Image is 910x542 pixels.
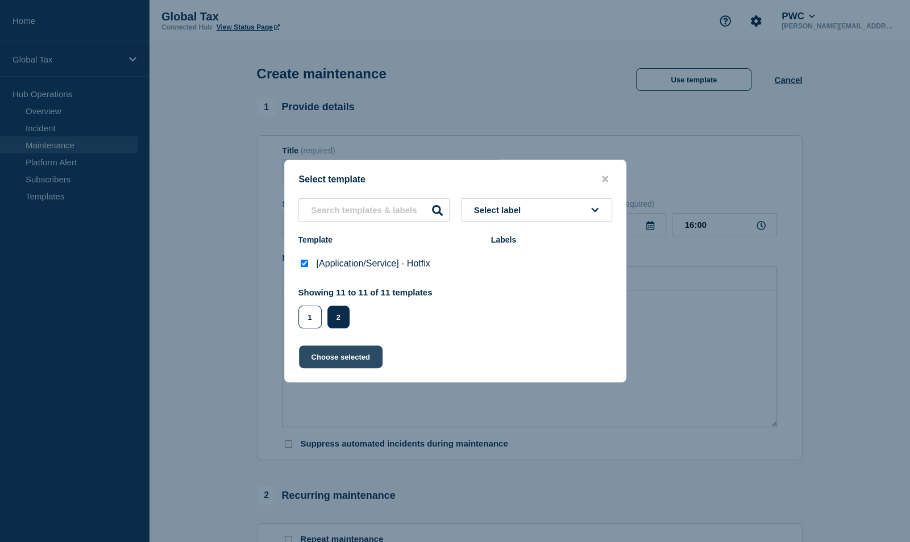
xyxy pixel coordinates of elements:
input: [Application/Service] - Hotfix checkbox [301,260,308,267]
input: Search templates & labels [298,198,450,222]
div: Select template [285,174,626,185]
div: Template [298,235,480,244]
button: 2 [327,306,350,328]
button: 1 [298,306,322,328]
div: Labels [491,235,612,244]
button: Choose selected [299,345,383,368]
p: Showing 11 to 11 of 11 templates [298,287,433,297]
span: Select label [474,205,526,215]
p: [Application/Service] - Hotfix [317,259,430,269]
button: close button [599,174,612,185]
button: Select label [461,198,612,222]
